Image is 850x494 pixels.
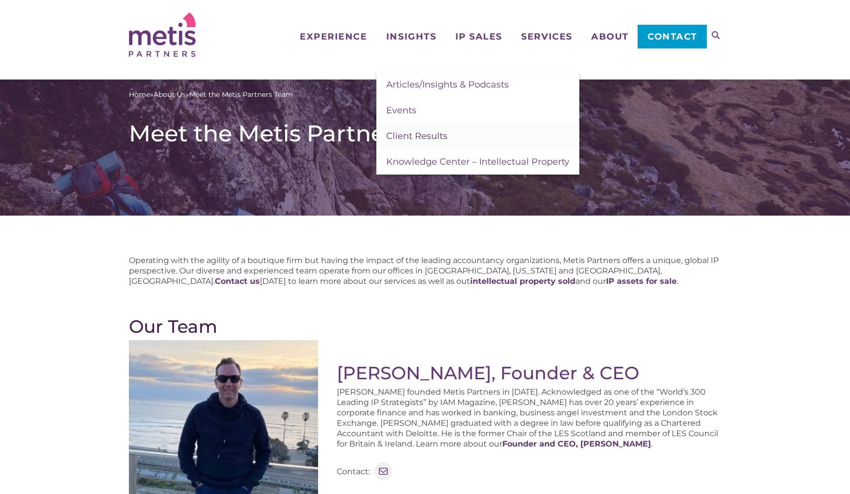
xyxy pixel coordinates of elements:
[648,32,697,41] span: Contact
[455,32,502,41] span: IP Sales
[386,131,447,141] span: Client Results
[502,439,651,449] a: Founder and CEO, [PERSON_NAME]
[129,90,293,100] span: » »
[376,149,579,175] a: Knowledge Center – Intellectual Property
[337,387,722,449] p: [PERSON_NAME] founded Metis Partners in [DATE]. Acknowledged as one of the “World’s 300 Leading I...
[129,316,722,337] h2: Our Team
[129,120,722,147] h1: Meet the Metis Partners Team
[300,32,367,41] span: Experience
[129,90,150,100] a: Home
[189,90,293,100] span: Meet the Metis Partners Team
[154,90,186,100] a: About Us
[470,276,575,286] a: intellectual property sold
[591,32,629,41] span: About
[386,32,436,41] span: Insights
[376,72,579,97] a: Articles/Insights & Podcasts
[129,255,722,286] p: Operating with the agility of a boutique firm but having the impact of the leading accountancy or...
[376,97,579,123] a: Events
[376,123,579,149] a: Client Results
[521,32,572,41] span: Services
[215,276,260,286] a: Contact us
[337,466,370,477] p: Contact:
[606,276,677,286] a: IP assets for sale
[337,362,639,384] a: [PERSON_NAME], Founder & CEO
[638,25,706,48] a: Contact
[386,79,509,90] span: Articles/Insights & Podcasts
[386,105,416,116] span: Events
[386,156,569,167] span: Knowledge Center – Intellectual Property
[129,12,196,57] img: Metis Partners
